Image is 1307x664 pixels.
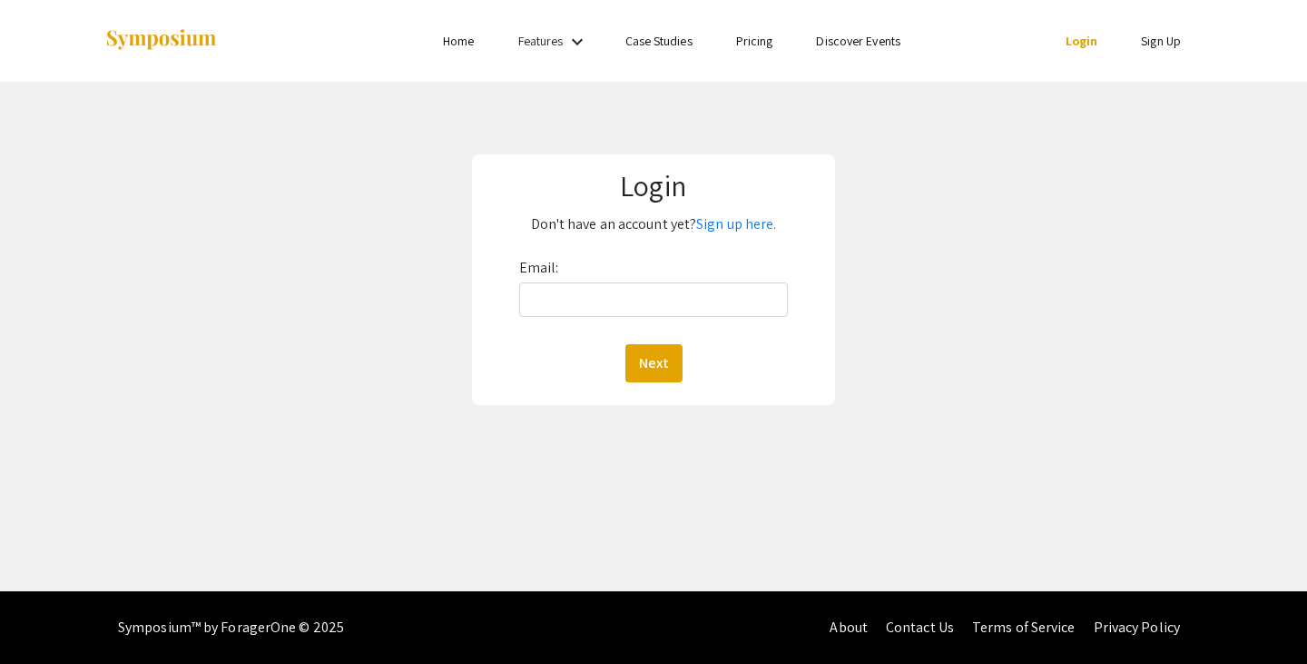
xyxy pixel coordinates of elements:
mat-icon: Expand Features list [566,31,588,53]
a: About [830,618,868,637]
a: Contact Us [886,618,954,637]
button: Next [625,344,683,382]
a: Discover Events [816,33,900,49]
a: Pricing [736,33,773,49]
p: Don't have an account yet? [485,210,821,239]
a: Case Studies [625,33,693,49]
a: Login [1066,33,1098,49]
a: Home [443,33,474,49]
a: Terms of Service [972,618,1076,637]
img: Symposium by ForagerOne [104,28,218,53]
label: Email: [519,253,559,282]
h1: Login [485,168,821,203]
a: Privacy Policy [1094,618,1180,637]
a: Sign up here. [696,214,776,233]
div: Symposium™ by ForagerOne © 2025 [118,591,344,664]
a: Sign Up [1141,33,1181,49]
a: Features [518,33,564,49]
